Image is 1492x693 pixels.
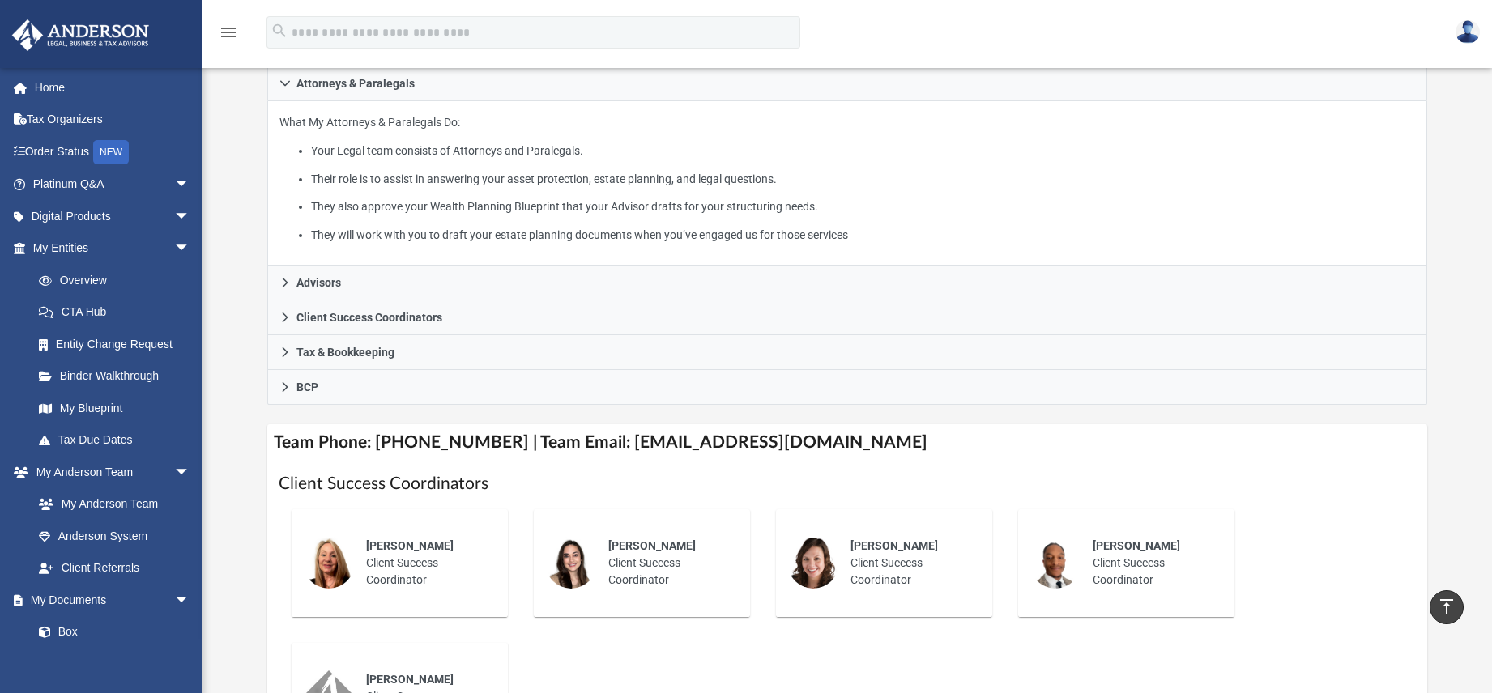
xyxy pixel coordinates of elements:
[11,232,215,265] a: My Entitiesarrow_drop_down
[311,197,1416,217] li: They also approve your Wealth Planning Blueprint that your Advisor drafts for your structuring ne...
[1029,537,1081,589] img: thumbnail
[296,277,341,288] span: Advisors
[296,312,442,323] span: Client Success Coordinators
[267,66,1428,101] a: Attorneys & Paralegals
[296,346,394,358] span: Tax & Bookkeeping
[174,584,207,617] span: arrow_drop_down
[7,19,154,51] img: Anderson Advisors Platinum Portal
[174,232,207,266] span: arrow_drop_down
[267,335,1428,370] a: Tax & Bookkeeping
[11,456,207,488] a: My Anderson Teamarrow_drop_down
[267,370,1428,405] a: BCP
[23,552,207,585] a: Client Referrals
[23,616,198,648] a: Box
[1081,526,1223,600] div: Client Success Coordinator
[311,141,1416,161] li: Your Legal team consists of Attorneys and Paralegals.
[11,168,215,201] a: Platinum Q&Aarrow_drop_down
[23,296,215,329] a: CTA Hub
[267,266,1428,300] a: Advisors
[23,520,207,552] a: Anderson System
[174,200,207,233] span: arrow_drop_down
[23,424,215,457] a: Tax Due Dates
[366,539,454,552] span: [PERSON_NAME]
[23,264,215,296] a: Overview
[850,539,938,552] span: [PERSON_NAME]
[545,537,597,589] img: thumbnail
[296,381,318,393] span: BCP
[1430,590,1464,624] a: vertical_align_top
[23,328,215,360] a: Entity Change Request
[267,101,1428,266] div: Attorneys & Paralegals
[93,140,129,164] div: NEW
[219,31,238,42] a: menu
[787,537,839,589] img: thumbnail
[296,78,415,89] span: Attorneys & Paralegals
[23,488,198,521] a: My Anderson Team
[23,392,207,424] a: My Blueprint
[355,526,497,600] div: Client Success Coordinator
[597,526,739,600] div: Client Success Coordinator
[279,113,1416,244] p: What My Attorneys & Paralegals Do:
[311,169,1416,189] li: Their role is to assist in answering your asset protection, estate planning, and legal questions.
[11,135,215,168] a: Order StatusNEW
[1437,597,1456,616] i: vertical_align_top
[1093,539,1180,552] span: [PERSON_NAME]
[11,584,207,616] a: My Documentsarrow_drop_down
[303,537,355,589] img: thumbnail
[608,539,696,552] span: [PERSON_NAME]
[839,526,981,600] div: Client Success Coordinator
[174,456,207,489] span: arrow_drop_down
[219,23,238,42] i: menu
[11,104,215,136] a: Tax Organizers
[11,200,215,232] a: Digital Productsarrow_drop_down
[267,300,1428,335] a: Client Success Coordinators
[23,360,215,393] a: Binder Walkthrough
[11,71,215,104] a: Home
[311,225,1416,245] li: They will work with you to draft your estate planning documents when you’ve engaged us for those ...
[366,673,454,686] span: [PERSON_NAME]
[174,168,207,202] span: arrow_drop_down
[1456,20,1480,44] img: User Pic
[279,472,1417,495] h1: Client Success Coordinators
[267,424,1428,461] h4: Team Phone: [PHONE_NUMBER] | Team Email: [EMAIL_ADDRESS][DOMAIN_NAME]
[271,22,288,40] i: search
